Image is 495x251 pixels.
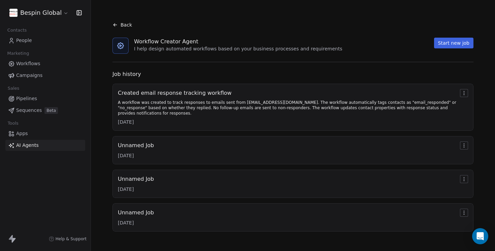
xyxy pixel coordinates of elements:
[4,25,30,35] span: Contacts
[5,140,85,151] a: AI Agents
[5,58,85,69] a: Workflows
[112,70,473,78] div: Job history
[8,7,70,18] button: Bespin Global
[118,141,154,150] div: Unnamed Job
[121,22,132,28] span: Back
[16,37,32,44] span: People
[118,89,457,97] div: Created email response tracking workflow
[16,142,39,149] span: AI Agents
[134,46,342,52] div: I help design automated workflows based on your business processes and requirements
[5,35,85,46] a: People
[118,175,154,183] div: Unnamed Job
[118,100,457,116] div: A workflow was created to track responses to emails sent from [EMAIL_ADDRESS][DOMAIN_NAME]. The w...
[16,130,28,137] span: Apps
[16,72,42,79] span: Campaigns
[56,236,87,242] span: Help & Support
[5,70,85,81] a: Campaigns
[472,228,488,244] div: Open Intercom Messenger
[5,83,22,93] span: Sales
[118,186,154,193] div: [DATE]
[434,38,473,48] button: Start new job
[20,8,62,17] span: Bespin Global
[5,118,21,128] span: Tools
[16,107,42,114] span: Sequences
[16,60,40,67] span: Workflows
[5,105,85,116] a: SequencesBeta
[118,119,457,125] div: [DATE]
[118,152,154,159] div: [DATE]
[118,209,154,217] div: Unnamed Job
[4,48,32,58] span: Marketing
[5,93,85,104] a: Pipelines
[44,107,58,114] span: Beta
[16,95,37,102] span: Pipelines
[49,236,87,242] a: Help & Support
[134,38,342,46] div: Workflow Creator Agent
[5,128,85,139] a: Apps
[118,219,154,226] div: [DATE]
[9,9,18,17] img: download.png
